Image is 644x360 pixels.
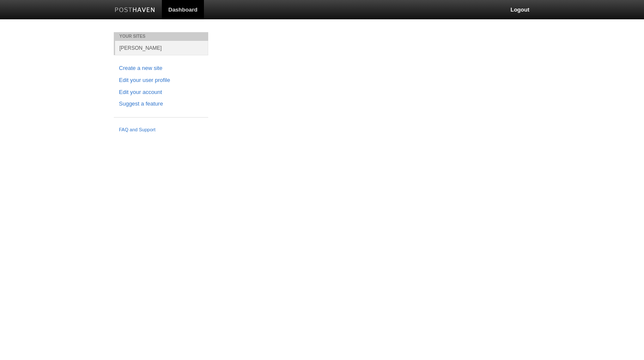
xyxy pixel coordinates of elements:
[115,7,155,14] img: Posthaven-bar
[119,76,203,85] a: Edit your user profile
[119,64,203,73] a: Create a new site
[114,32,208,41] li: Your Sites
[119,126,203,134] a: FAQ and Support
[115,41,208,55] a: [PERSON_NAME]
[119,88,203,97] a: Edit your account
[119,100,203,109] a: Suggest a feature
